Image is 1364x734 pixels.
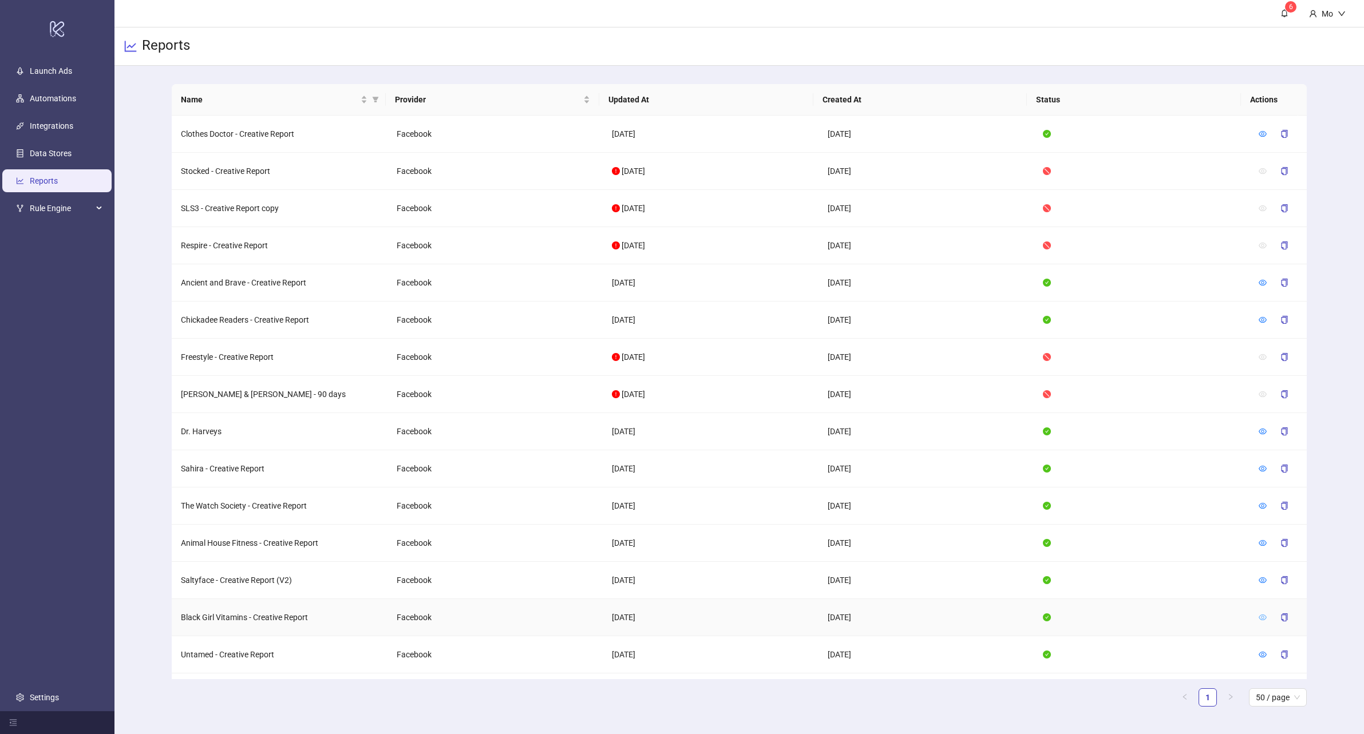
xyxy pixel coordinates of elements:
td: [DATE] [819,227,1034,264]
td: [DATE] [819,525,1034,562]
button: copy [1271,534,1298,552]
td: [DATE] [603,487,819,525]
td: [DATE] [819,116,1034,153]
td: [DATE] [819,153,1034,190]
span: [DATE] [622,204,645,213]
span: copy [1280,613,1288,621]
td: [DATE] [603,264,819,301]
a: eye [1259,501,1267,510]
span: copy [1280,130,1288,138]
button: copy [1271,608,1298,626]
span: line-chart [124,39,137,53]
td: [DATE] [603,636,819,673]
span: eye [1259,167,1267,175]
td: [DATE] [819,487,1034,525]
span: eye [1259,316,1267,324]
a: eye [1259,427,1267,436]
span: copy [1280,465,1288,473]
a: Data Stores [30,149,72,158]
a: Launch Ads [30,66,72,76]
td: [DATE] [603,116,819,153]
span: eye [1259,204,1267,212]
div: Mo [1317,7,1338,20]
button: right [1221,688,1240,707]
td: Facebook [388,116,603,153]
td: [DATE] [603,599,819,636]
li: Next Page [1221,688,1240,707]
span: Name [181,93,358,106]
button: copy [1271,422,1298,441]
span: [DATE] [622,390,645,399]
span: eye [1259,539,1267,547]
th: Created At [813,84,1027,116]
span: [DATE] [622,352,645,362]
li: Previous Page [1176,688,1194,707]
a: eye [1259,464,1267,473]
span: copy [1280,502,1288,510]
span: copy [1280,279,1288,287]
td: Dr. Harveys [172,413,388,450]
td: Facebook [388,301,603,339]
span: check-circle [1043,427,1051,435]
td: [DATE] [819,599,1034,636]
span: eye [1259,241,1267,249]
a: eye [1259,538,1267,547]
td: Facebook [388,525,603,562]
td: Chickadee Readers - Creative Report [172,301,388,339]
span: copy [1280,650,1288,658]
td: Facebook [388,339,603,376]
td: [DATE] [819,450,1034,487]
button: copy [1271,273,1298,292]
td: [DATE] [819,339,1034,376]
th: Provider [386,84,600,116]
span: eye [1259,613,1267,621]
td: [DATE] [819,673,1034,711]
th: Updated At [599,84,813,116]
span: stop [1043,241,1051,249]
a: Automations [30,94,76,103]
td: [DATE] [819,301,1034,339]
td: Stocked - Creative Report [172,153,388,190]
span: copy [1280,576,1288,584]
td: Facebook [388,450,603,487]
span: check-circle [1043,502,1051,510]
span: eye [1259,130,1267,138]
td: Facebook [388,599,603,636]
span: eye [1259,427,1267,435]
span: down [1338,10,1346,18]
span: 50 / page [1256,689,1300,706]
span: eye [1259,465,1267,473]
td: Saltyface - Creative Report (V2) [172,562,388,599]
span: check-circle [1043,650,1051,658]
button: copy [1271,497,1298,515]
span: copy [1280,539,1288,547]
td: Diem - Creative Report [172,673,388,711]
td: [DATE] [819,190,1034,227]
span: [DATE] [622,241,645,250]
td: Facebook [388,376,603,413]
td: [DATE] [603,525,819,562]
a: eye [1259,278,1267,287]
td: Facebook [388,673,603,711]
td: Facebook [388,636,603,673]
td: Facebook [388,153,603,190]
span: eye [1259,390,1267,398]
td: [DATE] [603,673,819,711]
button: left [1176,688,1194,707]
a: eye [1259,129,1267,138]
span: [DATE] [622,166,645,176]
span: bell [1280,9,1288,17]
span: copy [1280,167,1288,175]
span: user [1309,10,1317,18]
span: menu-fold [9,719,17,727]
span: check-circle [1043,316,1051,324]
span: Provider [395,93,582,106]
td: [DATE] [603,450,819,487]
span: check-circle [1043,539,1051,547]
a: Settings [30,693,59,702]
td: [DATE] [603,301,819,339]
span: check-circle [1043,613,1051,621]
td: Freestyle - Creative Report [172,339,388,376]
span: eye [1259,650,1267,658]
td: Black Girl Vitamins - Creative Report [172,599,388,636]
